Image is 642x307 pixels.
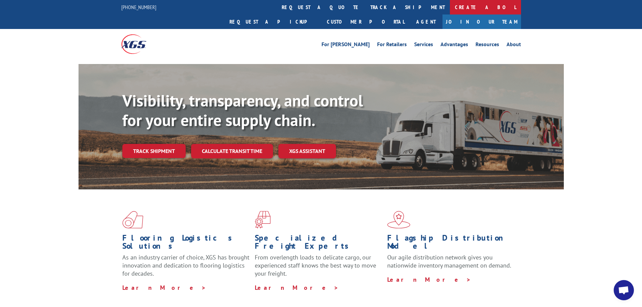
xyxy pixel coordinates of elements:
[121,4,156,10] a: [PHONE_NUMBER]
[322,42,370,49] a: For [PERSON_NAME]
[122,284,206,291] a: Learn More >
[191,144,273,158] a: Calculate transit time
[387,211,410,228] img: xgs-icon-flagship-distribution-model-red
[387,234,515,253] h1: Flagship Distribution Model
[476,42,499,49] a: Resources
[122,211,143,228] img: xgs-icon-total-supply-chain-intelligence-red
[255,253,382,283] p: From overlength loads to delicate cargo, our experienced staff knows the best way to move your fr...
[614,280,634,300] div: Open chat
[387,276,471,283] a: Learn More >
[255,284,339,291] a: Learn More >
[322,14,409,29] a: Customer Portal
[440,42,468,49] a: Advantages
[442,14,521,29] a: Join Our Team
[414,42,433,49] a: Services
[122,253,249,277] span: As an industry carrier of choice, XGS has brought innovation and dedication to flooring logistics...
[278,144,336,158] a: XGS ASSISTANT
[122,234,250,253] h1: Flooring Logistics Solutions
[377,42,407,49] a: For Retailers
[122,90,363,130] b: Visibility, transparency, and control for your entire supply chain.
[507,42,521,49] a: About
[387,253,511,269] span: Our agile distribution network gives you nationwide inventory management on demand.
[122,144,186,158] a: Track shipment
[255,211,271,228] img: xgs-icon-focused-on-flooring-red
[409,14,442,29] a: Agent
[255,234,382,253] h1: Specialized Freight Experts
[224,14,322,29] a: Request a pickup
